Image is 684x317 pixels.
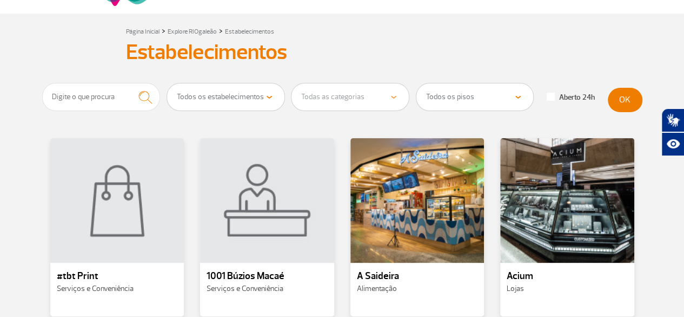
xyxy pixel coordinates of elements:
[507,271,628,282] p: Acium
[225,28,274,36] a: Estabelecimentos
[661,108,684,156] div: Plugin de acessibilidade da Hand Talk.
[207,271,328,282] p: 1001 Búzios Macaé
[661,108,684,132] button: Abrir tradutor de língua de sinais.
[168,28,217,36] a: Explore RIOgaleão
[57,284,134,293] span: Serviços e Conveniência
[507,284,524,293] span: Lojas
[661,132,684,156] button: Abrir recursos assistivos.
[42,83,161,111] input: Digite o que procura
[126,28,160,36] a: Página Inicial
[219,24,223,37] a: >
[57,271,178,282] p: #tbt Print
[162,24,165,37] a: >
[357,271,478,282] p: A Saideira
[357,284,397,293] span: Alimentação
[126,43,559,61] h1: Estabelecimentos
[608,88,642,112] button: OK
[547,93,595,102] label: Aberto 24h
[207,284,283,293] span: Serviços e Conveniência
